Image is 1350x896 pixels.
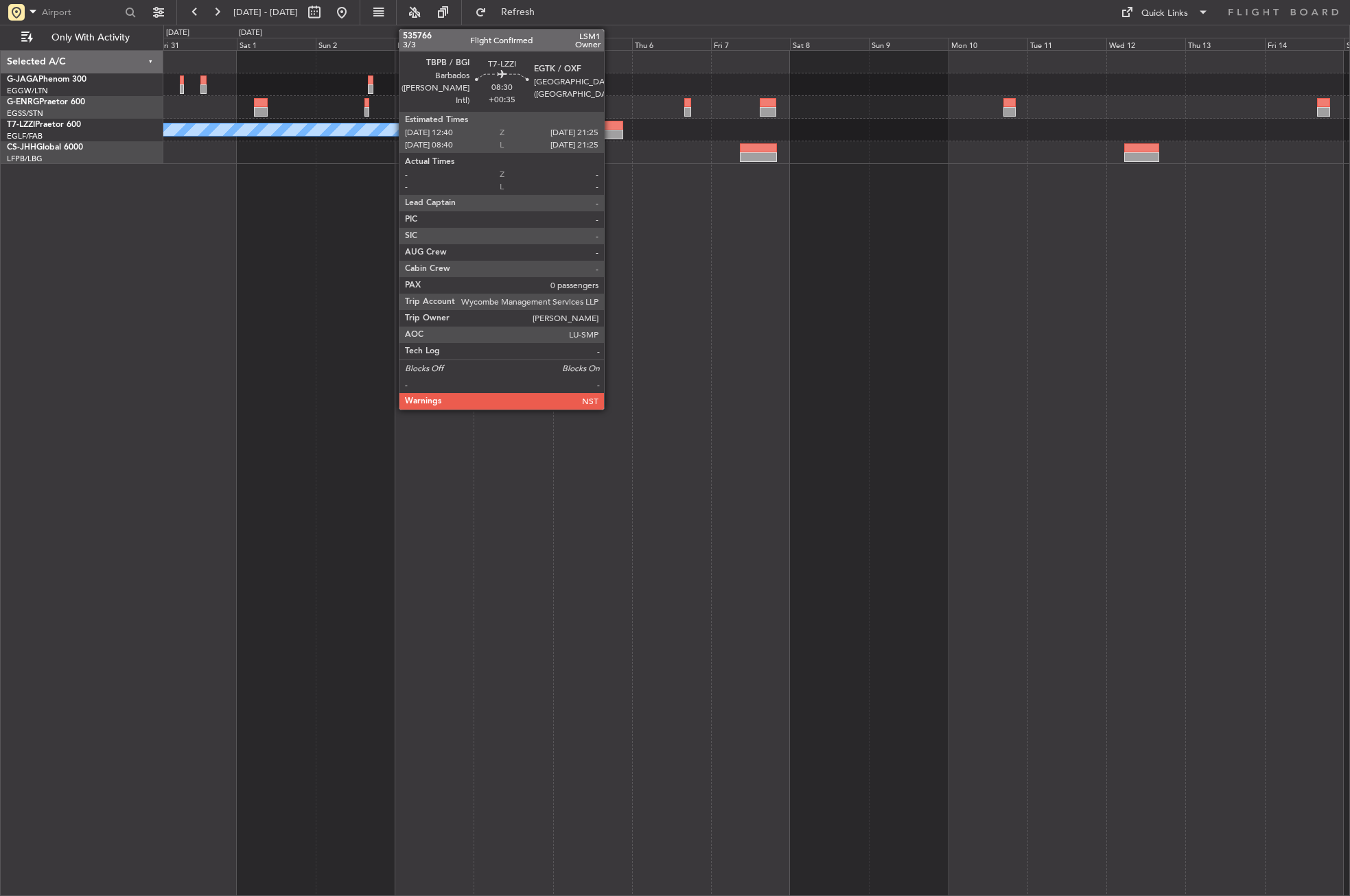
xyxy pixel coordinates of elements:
[7,98,85,106] a: G-ENRGPraetor 600
[7,121,35,129] span: T7-LZZI
[157,38,236,50] div: Fri 31
[869,38,948,50] div: Sun 9
[469,1,551,23] button: Refresh
[7,143,83,152] a: CS-JHHGlobal 6000
[7,121,81,129] a: T7-LZZIPraetor 600
[1106,38,1185,50] div: Wed 12
[7,86,48,96] a: EGGW/LTN
[7,98,39,106] span: G-ENRG
[239,27,262,39] div: [DATE]
[7,108,43,119] a: EGSS/STN
[711,38,790,50] div: Fri 7
[237,38,316,50] div: Sat 1
[1185,38,1264,50] div: Thu 13
[489,8,547,17] span: Refresh
[42,2,121,23] input: Airport
[1027,38,1106,50] div: Tue 11
[7,75,38,84] span: G-JAGA
[7,154,43,164] a: LFPB/LBG
[949,38,1027,50] div: Mon 10
[1141,7,1188,21] div: Quick Links
[7,131,43,141] a: EGLF/FAB
[1265,38,1344,50] div: Fri 14
[790,38,869,50] div: Sat 8
[7,143,36,152] span: CS-JHH
[7,75,86,84] a: G-JAGAPhenom 300
[166,27,189,39] div: [DATE]
[395,38,474,50] div: Mon 3
[1114,1,1215,23] button: Quick Links
[553,38,632,50] div: Wed 5
[632,38,711,50] div: Thu 6
[15,27,149,49] button: Only With Activity
[316,38,395,50] div: Sun 2
[36,33,145,43] span: Only With Activity
[233,6,298,19] span: [DATE] - [DATE]
[474,38,552,50] div: Tue 4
